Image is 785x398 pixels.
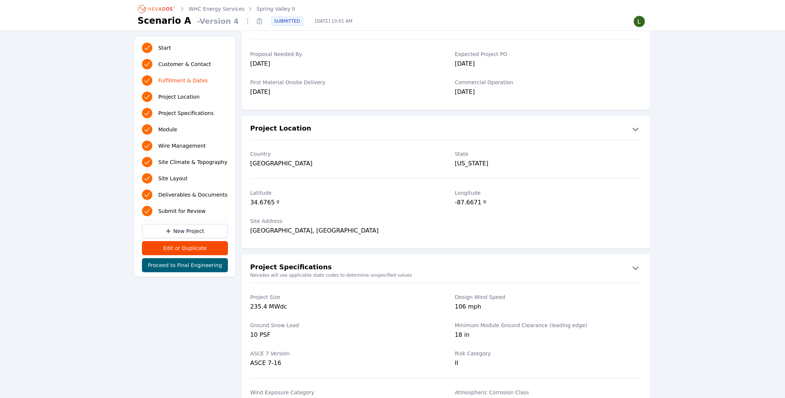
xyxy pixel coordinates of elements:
div: [DATE] [250,88,437,98]
div: 18 in [455,330,642,341]
div: [GEOGRAPHIC_DATA], [GEOGRAPHIC_DATA] [250,226,437,237]
div: 235.4 MWdc [250,302,437,313]
span: Customer & Contact [158,60,211,68]
h2: Project Location [250,123,311,135]
label: Country [250,150,437,158]
img: Lamar Washington [633,16,645,27]
span: Wire Management [158,142,206,149]
div: [GEOGRAPHIC_DATA] [250,159,437,168]
div: 34.6765 º [250,198,437,208]
button: Project Specifications [241,262,650,274]
nav: Breadcrumb [138,3,295,15]
span: Site Layout [158,175,188,182]
button: Project Location [241,123,650,135]
h1: Scenario A [138,15,191,27]
label: Minimum Module Ground Clearance (leading edge) [455,322,642,329]
label: State [455,150,642,158]
div: II [455,359,642,368]
button: Proceed to Final Engineering [142,258,228,272]
label: Ground Snow Load [250,322,437,329]
span: - Version 4 [194,16,242,26]
button: Edit or Duplicate [142,241,228,255]
div: [DATE] [250,59,437,70]
nav: Progress [142,41,228,218]
label: Wind Exposure Category [250,389,437,396]
span: Project Location [158,93,200,101]
label: Atmospheric Corrosion Class [455,389,642,396]
small: Nevados will use applicable state codes to determine unspecified values [241,272,650,278]
label: Project Size [250,293,437,301]
div: 106 mph [455,302,642,313]
label: Site Address [250,217,437,225]
div: [DATE] [455,88,642,98]
span: Submit for Review [158,207,206,215]
label: Latitude [250,189,437,197]
label: Longitude [455,189,642,197]
label: Expected Project PO [455,50,642,58]
div: 10 PSF [250,330,437,341]
span: Fulfillment & Dates [158,77,208,84]
span: Project Specifications [158,109,214,117]
div: SUBMITTED [271,17,303,26]
div: [US_STATE] [455,159,642,168]
label: Risk Category [455,350,642,357]
label: Design Wind Speed [455,293,642,301]
a: New Project [142,224,228,238]
label: Commercial Operation [455,79,642,86]
a: Spring Valley II [256,5,295,13]
span: Module [158,126,177,133]
div: [DATE] [455,59,642,70]
a: WHC Energy Services [189,5,245,13]
div: -87.6671 º [455,198,642,208]
label: First Material Onsite Delivery [250,79,437,86]
label: Proposal Needed By [250,50,437,58]
span: Site Climate & Topography [158,158,227,166]
span: Deliverables & Documents [158,191,228,198]
label: ASCE 7 Version [250,350,437,357]
div: ASCE 7-16 [250,359,437,368]
h2: Project Specifications [250,262,332,274]
span: Start [158,44,171,52]
span: [DATE] 10:01 AM [309,18,358,24]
